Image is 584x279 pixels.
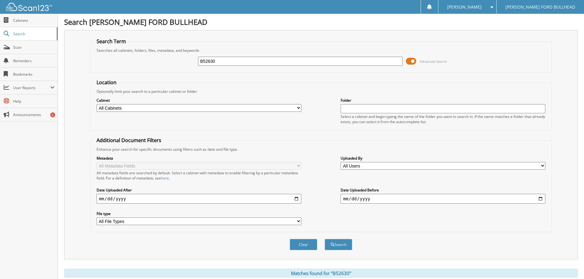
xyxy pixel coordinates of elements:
label: Cabinet [97,98,301,103]
button: Search [325,239,352,250]
a: here [161,175,169,181]
div: Select a cabinet and begin typing the name of the folder you want to search in. If the name match... [341,114,545,124]
div: Optionally limit your search to a particular cabinet or folder [94,89,548,94]
label: Folder [341,98,545,103]
label: Date Uploaded Before [341,187,545,193]
div: Matches found for "B52630" [64,269,578,278]
span: Reminders [13,58,55,63]
label: Date Uploaded After [97,187,301,193]
div: Enhance your search for specific documents using filters such as date and file type. [94,147,548,152]
legend: Search Term [94,38,129,45]
div: Searches all cabinets, folders, files, metadata, and keywords [94,48,548,53]
span: [PERSON_NAME] FORD BULLHEAD [506,5,575,9]
span: Search [13,31,54,36]
span: Announcements [13,112,55,117]
span: Cabinets [13,18,55,23]
h1: Search [PERSON_NAME] FORD BULLHEAD [64,17,578,27]
span: Advanced Search [420,59,447,64]
label: Metadata [97,156,301,161]
label: File type [97,211,301,216]
input: end [341,194,545,204]
legend: Additional Document Filters [94,137,164,144]
div: 6 [50,112,55,117]
span: User Reports [13,85,50,90]
img: scan123-logo-white.svg [6,3,52,11]
span: Scan [13,45,55,50]
span: Bookmarks [13,72,55,77]
label: Uploaded By [341,156,545,161]
legend: Location [94,79,120,86]
span: [PERSON_NAME] [447,5,482,9]
span: Help [13,99,55,104]
div: All metadata fields are searched by default. Select a cabinet with metadata to enable filtering b... [97,170,301,181]
button: Clear [290,239,317,250]
input: start [97,194,301,204]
